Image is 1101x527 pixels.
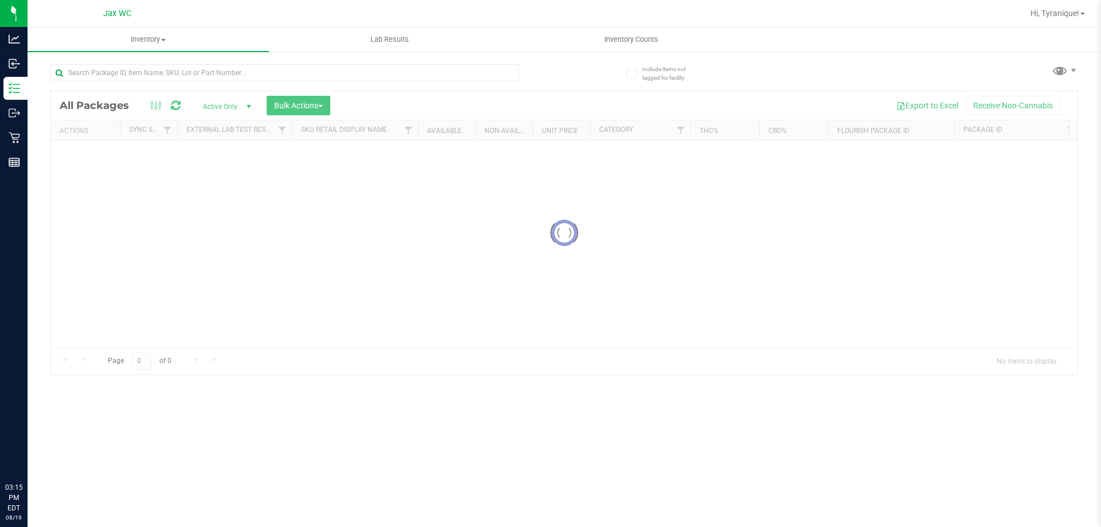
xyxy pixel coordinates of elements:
[355,34,424,45] span: Lab Results
[642,65,700,82] span: Include items not tagged for facility
[9,107,20,119] inline-svg: Outbound
[9,83,20,94] inline-svg: Inventory
[9,58,20,69] inline-svg: Inbound
[510,28,752,52] a: Inventory Counts
[589,34,674,45] span: Inventory Counts
[28,28,269,52] a: Inventory
[1030,9,1079,18] span: Hi, Tyranique!
[9,132,20,143] inline-svg: Retail
[103,9,131,18] span: Jax WC
[9,157,20,168] inline-svg: Reports
[269,28,510,52] a: Lab Results
[5,513,22,522] p: 08/19
[5,482,22,513] p: 03:15 PM EDT
[28,34,269,45] span: Inventory
[50,64,519,81] input: Search Package ID, Item Name, SKU, Lot or Part Number...
[9,33,20,45] inline-svg: Analytics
